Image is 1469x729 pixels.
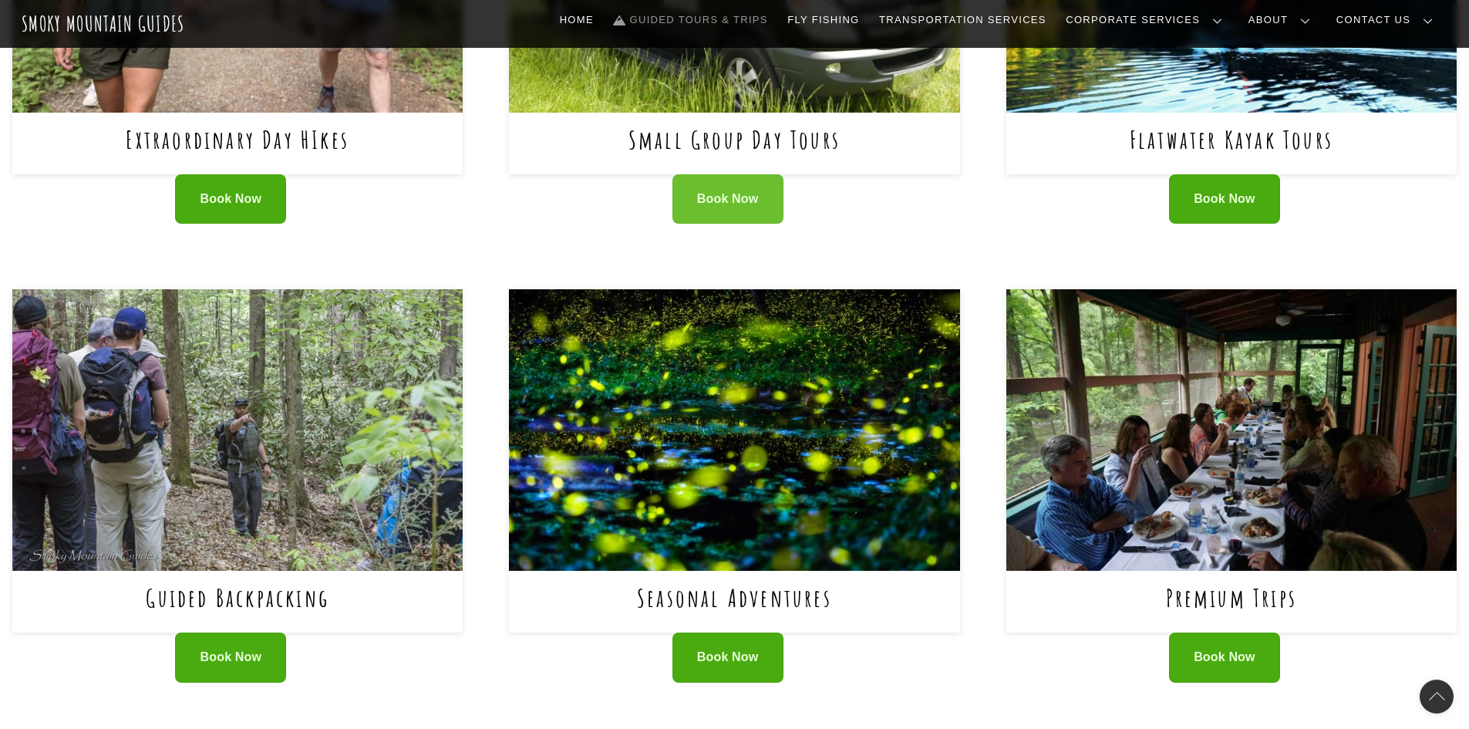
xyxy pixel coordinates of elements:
a: Corporate Services [1060,4,1235,36]
span: Book Now [1194,650,1255,666]
a: Book Now [672,633,783,683]
img: Seasonal Adventures [509,289,959,571]
span: Book Now [200,650,262,666]
img: Guided Backpacking [12,289,463,571]
span: Book Now [697,650,759,666]
span: Book Now [1194,191,1255,208]
a: Seasonal Adventures [637,582,832,613]
a: Guided Backpacking [146,582,329,613]
a: Flatwater Kayak Tours [1130,123,1333,155]
img: Premium Trips [1006,289,1457,571]
a: Book Now [672,174,783,224]
a: Premium Trips [1166,582,1298,613]
a: Book Now [1169,633,1280,683]
a: Book Now [175,174,286,224]
span: Book Now [200,191,262,208]
a: Guided Tours & Trips [608,4,774,36]
a: Book Now [175,633,286,683]
span: Book Now [697,191,759,208]
a: About [1242,4,1322,36]
a: Transportation Services [873,4,1052,36]
a: Extraordinary Day HIkes [126,123,349,155]
a: Contact Us [1330,4,1445,36]
a: Home [554,4,600,36]
a: Fly Fishing [781,4,865,36]
a: Book Now [1169,174,1280,224]
a: Small Group Day Tours [628,123,841,155]
a: Smoky Mountain Guides [22,11,185,36]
